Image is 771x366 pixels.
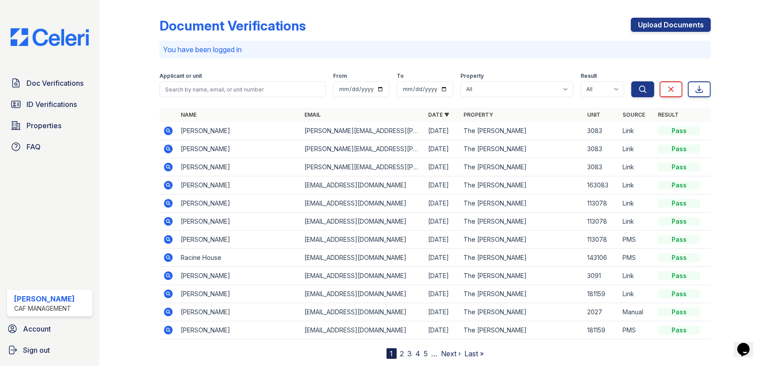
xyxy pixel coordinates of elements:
a: Name [181,111,197,118]
td: [DATE] [425,140,460,158]
td: Link [619,122,654,140]
td: [PERSON_NAME] [177,194,301,213]
td: 3083 [584,122,619,140]
td: The [PERSON_NAME] [460,140,584,158]
label: Property [460,72,484,80]
div: Pass [658,181,700,190]
a: Unit [587,111,600,118]
div: [PERSON_NAME] [14,294,75,304]
td: The [PERSON_NAME] [460,267,584,285]
a: Result [658,111,679,118]
td: Link [619,285,654,303]
td: [PERSON_NAME] [177,122,301,140]
td: 113078 [584,194,619,213]
td: [PERSON_NAME] [177,267,301,285]
a: Upload Documents [631,18,711,32]
td: Link [619,213,654,231]
div: Pass [658,253,700,262]
p: You have been logged in [163,44,707,55]
td: [EMAIL_ADDRESS][DOMAIN_NAME] [301,231,425,249]
td: The [PERSON_NAME] [460,122,584,140]
a: Property [463,111,493,118]
td: [EMAIL_ADDRESS][DOMAIN_NAME] [301,176,425,194]
a: Next › [441,349,461,358]
td: PMS [619,321,654,339]
div: Pass [658,326,700,335]
td: [EMAIL_ADDRESS][DOMAIN_NAME] [301,321,425,339]
td: 113078 [584,231,619,249]
iframe: chat widget [734,331,762,357]
label: To [397,72,404,80]
td: [PERSON_NAME][EMAIL_ADDRESS][PERSON_NAME][DOMAIN_NAME] [301,140,425,158]
label: From [333,72,347,80]
td: PMS [619,231,654,249]
td: 3083 [584,140,619,158]
div: Document Verifications [160,18,306,34]
td: 181159 [584,321,619,339]
td: [PERSON_NAME] [177,158,301,176]
a: 3 [408,349,412,358]
td: The [PERSON_NAME] [460,176,584,194]
td: [PERSON_NAME] [177,213,301,231]
span: … [432,348,438,359]
td: 143106 [584,249,619,267]
td: The [PERSON_NAME] [460,158,584,176]
td: [EMAIL_ADDRESS][DOMAIN_NAME] [301,267,425,285]
td: [PERSON_NAME][EMAIL_ADDRESS][PERSON_NAME][DOMAIN_NAME] [301,158,425,176]
div: Pass [658,271,700,280]
img: CE_Logo_Blue-a8612792a0a2168367f1c8372b55b34899dd931a85d93a1a3d3e32e68fde9ad4.png [4,28,96,46]
td: The [PERSON_NAME] [460,321,584,339]
td: 113078 [584,213,619,231]
td: Manual [619,303,654,321]
td: The [PERSON_NAME] [460,213,584,231]
a: FAQ [7,138,92,156]
span: Sign out [23,345,50,355]
span: Properties [27,120,61,131]
a: Source [623,111,645,118]
input: Search by name, email, or unit number [160,81,326,97]
a: 2 [400,349,404,358]
td: [DATE] [425,249,460,267]
div: Pass [658,145,700,153]
td: [DATE] [425,213,460,231]
td: [PERSON_NAME] [177,231,301,249]
span: FAQ [27,141,41,152]
a: 5 [424,349,428,358]
td: The [PERSON_NAME] [460,194,584,213]
span: Doc Verifications [27,78,84,88]
a: Account [4,320,96,338]
a: Doc Verifications [7,74,92,92]
td: [DATE] [425,231,460,249]
td: [DATE] [425,158,460,176]
td: [EMAIL_ADDRESS][DOMAIN_NAME] [301,303,425,321]
div: Pass [658,235,700,244]
a: 4 [416,349,421,358]
div: Pass [658,217,700,226]
td: [DATE] [425,122,460,140]
td: 181159 [584,285,619,303]
div: Pass [658,290,700,298]
td: [PERSON_NAME] [177,303,301,321]
a: Sign out [4,341,96,359]
td: 163083 [584,176,619,194]
div: CAF Management [14,304,75,313]
a: ID Verifications [7,95,92,113]
td: 2027 [584,303,619,321]
td: [PERSON_NAME] [177,140,301,158]
div: Pass [658,163,700,172]
div: Pass [658,308,700,316]
a: Date ▼ [428,111,449,118]
td: Link [619,194,654,213]
label: Result [581,72,597,80]
div: Pass [658,126,700,135]
td: [DATE] [425,321,460,339]
td: The [PERSON_NAME] [460,285,584,303]
td: The [PERSON_NAME] [460,249,584,267]
a: Last » [465,349,484,358]
a: Properties [7,117,92,134]
td: 3083 [584,158,619,176]
td: [PERSON_NAME] [177,321,301,339]
td: Link [619,176,654,194]
span: Account [23,324,51,334]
